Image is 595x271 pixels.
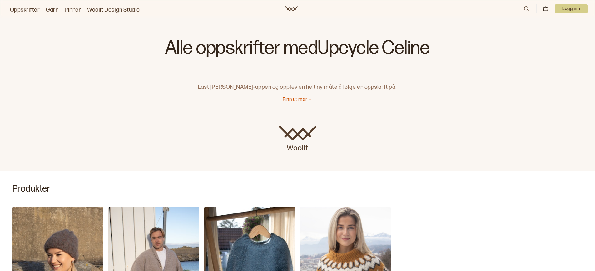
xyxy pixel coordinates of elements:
[279,126,316,141] img: Woolit
[279,126,316,153] a: Woolit
[279,141,316,153] p: Woolit
[65,6,81,14] a: Pinner
[10,6,40,14] a: Oppskrifter
[283,97,312,103] button: Finn ut mer
[283,97,307,103] p: Finn ut mer
[87,6,140,14] a: Woolit Design Studio
[149,73,446,92] p: Last [PERSON_NAME]-appen og opplev en helt ny måte å følge en oppskrift på!
[555,4,588,13] p: Logg inn
[149,38,446,63] h1: Alle oppskrifter med Upcycle Celine
[46,6,58,14] a: Garn
[555,4,588,13] button: User dropdown
[285,6,298,11] a: Woolit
